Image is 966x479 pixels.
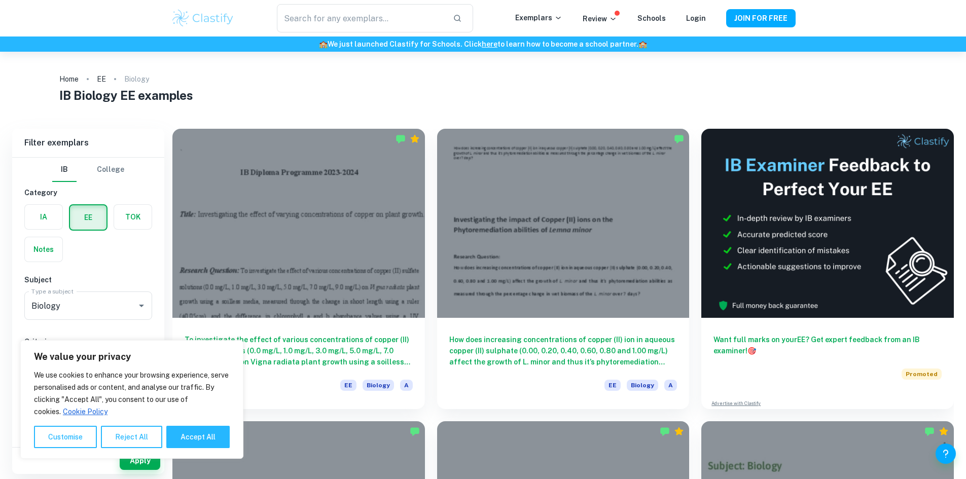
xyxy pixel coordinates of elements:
[171,8,235,28] img: Clastify logo
[638,40,647,48] span: 🏫
[101,426,162,448] button: Reject All
[363,380,394,391] span: Biology
[59,86,907,104] h1: IB Biology EE examples
[627,380,658,391] span: Biology
[711,400,761,407] a: Advertise with Clastify
[664,380,677,391] span: A
[2,39,964,50] h6: We just launched Clastify for Schools. Click to learn how to become a school partner.
[172,129,425,409] a: To investigate the effect of various concentrations of copper (II) sulfate solutions (0.0 mg/L, 1...
[52,158,77,182] button: IB
[185,334,413,367] h6: To investigate the effect of various concentrations of copper (II) sulfate solutions (0.0 mg/L, 1...
[70,205,106,230] button: EE
[97,158,124,182] button: College
[319,40,328,48] span: 🏫
[20,340,243,459] div: We value your privacy
[34,369,230,418] p: We use cookies to enhance your browsing experience, serve personalised ads or content, and analys...
[686,14,706,22] a: Login
[902,369,942,380] span: Promoted
[277,4,444,32] input: Search for any exemplars...
[97,72,106,86] a: EE
[24,274,152,285] h6: Subject
[24,336,152,347] h6: Criteria
[674,134,684,144] img: Marked
[713,334,942,356] h6: Want full marks on your EE ? Get expert feedback from an IB examiner!
[59,72,79,86] a: Home
[396,134,406,144] img: Marked
[482,40,497,48] a: here
[701,129,954,318] img: Thumbnail
[134,299,149,313] button: Open
[12,129,164,157] h6: Filter exemplars
[410,426,420,436] img: Marked
[24,187,152,198] h6: Category
[25,205,62,229] button: IA
[25,237,62,262] button: Notes
[340,380,356,391] span: EE
[604,380,621,391] span: EE
[52,158,124,182] div: Filter type choice
[31,287,74,296] label: Type a subject
[34,351,230,363] p: We value your privacy
[660,426,670,436] img: Marked
[515,12,562,23] p: Exemplars
[437,129,690,409] a: How does increasing concentrations of copper (II) ion in aqueous copper (II) sulphate (0.00, 0.20...
[637,14,666,22] a: Schools
[34,426,97,448] button: Customise
[449,334,677,367] h6: How does increasing concentrations of copper (II) ion in aqueous copper (II) sulphate (0.00, 0.20...
[120,452,160,470] button: Apply
[583,13,617,24] p: Review
[701,129,954,409] a: Want full marks on yourEE? Get expert feedback from an IB examiner!PromotedAdvertise with Clastify
[747,347,756,355] span: 🎯
[62,407,108,416] a: Cookie Policy
[726,9,796,27] button: JOIN FOR FREE
[166,426,230,448] button: Accept All
[124,73,149,85] p: Biology
[410,134,420,144] div: Premium
[674,426,684,436] div: Premium
[936,444,956,464] button: Help and Feedback
[939,426,949,436] div: Premium
[924,426,935,436] img: Marked
[114,205,152,229] button: TOK
[400,380,413,391] span: A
